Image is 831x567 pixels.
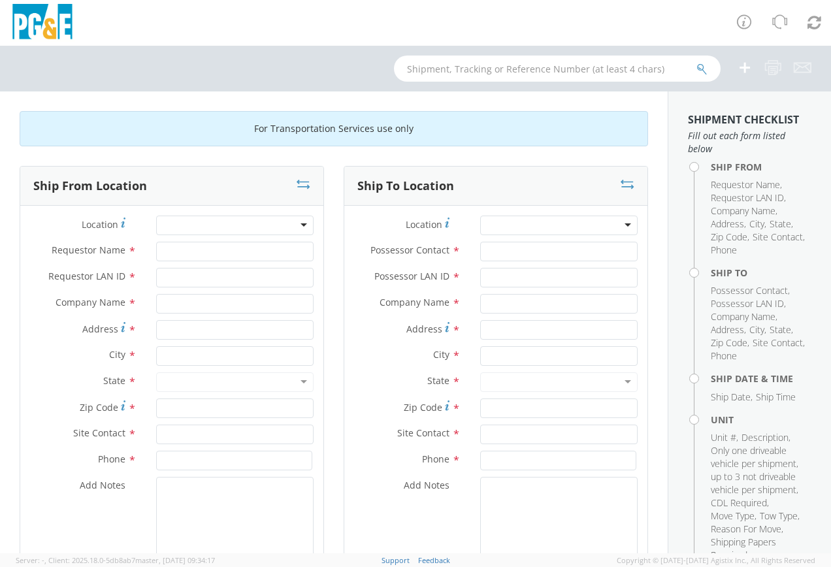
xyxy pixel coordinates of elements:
[380,296,449,308] span: Company Name
[711,374,811,383] h4: Ship Date & Time
[749,218,764,230] span: City
[711,284,788,297] span: Possessor Contact
[20,111,648,146] div: For Transportation Services use only
[711,231,747,243] span: Zip Code
[617,555,815,566] span: Copyright © [DATE]-[DATE] Agistix Inc., All Rights Reserved
[382,555,410,565] a: Support
[711,218,744,230] span: Address
[10,4,75,42] img: pge-logo-06675f144f4cfa6a6814.png
[753,336,803,349] span: Site Contact
[56,296,125,308] span: Company Name
[422,453,449,465] span: Phone
[688,112,799,127] strong: Shipment Checklist
[404,401,442,413] span: Zip Code
[770,218,793,231] li: ,
[711,444,798,496] span: Only one driveable vehicle per shipment, up to 3 not driveable vehicle per shipment
[688,129,811,155] span: Fill out each form listed below
[749,323,764,336] span: City
[711,349,737,362] span: Phone
[48,270,125,282] span: Requestor LAN ID
[80,479,125,491] span: Add Notes
[82,323,118,335] span: Address
[52,244,125,256] span: Requestor Name
[711,336,749,349] li: ,
[406,323,442,335] span: Address
[48,555,215,565] span: Client: 2025.18.0-5db8ab7
[44,555,46,565] span: ,
[711,191,786,204] li: ,
[711,284,790,297] li: ,
[770,218,791,230] span: State
[711,510,755,522] span: Move Type
[741,431,790,444] li: ,
[711,231,749,244] li: ,
[711,523,781,535] span: Reason For Move
[753,231,803,243] span: Site Contact
[711,178,780,191] span: Requestor Name
[711,415,811,425] h4: Unit
[760,510,798,522] span: Tow Type
[370,244,449,256] span: Possessor Contact
[711,323,744,336] span: Address
[711,297,784,310] span: Possessor LAN ID
[749,323,766,336] li: ,
[711,310,777,323] li: ,
[711,523,783,536] li: ,
[711,310,775,323] span: Company Name
[711,191,784,204] span: Requestor LAN ID
[711,444,808,496] li: ,
[711,536,776,561] span: Shipping Papers Required
[760,510,800,523] li: ,
[427,374,449,387] span: State
[741,431,789,444] span: Description
[711,336,747,349] span: Zip Code
[711,391,753,404] li: ,
[749,218,766,231] li: ,
[711,510,757,523] li: ,
[711,218,746,231] li: ,
[82,218,118,231] span: Location
[98,453,125,465] span: Phone
[711,268,811,278] h4: Ship To
[404,479,449,491] span: Add Notes
[406,218,442,231] span: Location
[103,374,125,387] span: State
[394,56,721,82] input: Shipment, Tracking or Reference Number (at least 4 chars)
[711,431,736,444] span: Unit #
[33,180,147,193] h3: Ship From Location
[711,204,777,218] li: ,
[135,555,215,565] span: master, [DATE] 09:34:17
[711,204,775,217] span: Company Name
[711,496,767,509] span: CDL Required
[711,496,769,510] li: ,
[753,231,805,244] li: ,
[711,162,811,172] h4: Ship From
[16,555,46,565] span: Server: -
[711,178,782,191] li: ,
[711,323,746,336] li: ,
[433,348,449,361] span: City
[374,270,449,282] span: Possessor LAN ID
[711,391,751,403] span: Ship Date
[711,536,808,562] li: ,
[753,336,805,349] li: ,
[711,297,786,310] li: ,
[109,348,125,361] span: City
[73,427,125,439] span: Site Contact
[770,323,791,336] span: State
[770,323,793,336] li: ,
[418,555,450,565] a: Feedback
[80,401,118,413] span: Zip Code
[357,180,454,193] h3: Ship To Location
[711,431,738,444] li: ,
[756,391,796,403] span: Ship Time
[711,244,737,256] span: Phone
[397,427,449,439] span: Site Contact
